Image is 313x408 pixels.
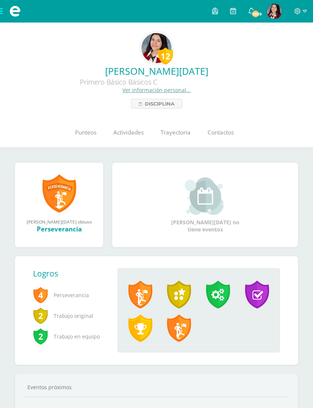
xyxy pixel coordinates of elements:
[122,86,191,94] a: Ver información personal...
[113,128,144,136] span: Actividades
[24,384,289,391] div: Eventos próximos
[33,307,48,324] span: 2
[141,33,172,63] img: 23352fb4bca0244366635d031920fd32.png
[66,118,105,148] a: Punteos
[33,286,48,304] span: 4
[185,177,226,215] img: event_small.png
[23,225,96,233] div: Perseverancia
[105,118,152,148] a: Actividades
[168,177,243,233] div: [PERSON_NAME][DATE] no tiene eventos
[33,268,111,279] div: Logros
[6,65,307,77] a: [PERSON_NAME][DATE]
[251,10,260,18] span: 2059
[199,118,242,148] a: Contactos
[267,4,282,19] img: 6e63f548a17819a8f7e4cd43010ba56b.png
[23,219,96,225] div: [PERSON_NAME][DATE] obtuvo
[152,118,199,148] a: Trayectoria
[33,305,105,326] span: Trabajo original
[158,47,173,65] div: 12
[208,128,234,136] span: Contactos
[33,326,105,347] span: Trabajo en equipo
[161,128,191,136] span: Trayectoria
[131,99,182,109] a: Disciplina
[75,128,96,136] span: Punteos
[6,77,231,86] div: Primero Básico Básicos C
[33,328,48,345] span: 2
[145,99,175,108] span: Disciplina
[33,285,105,305] span: Perseverancia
